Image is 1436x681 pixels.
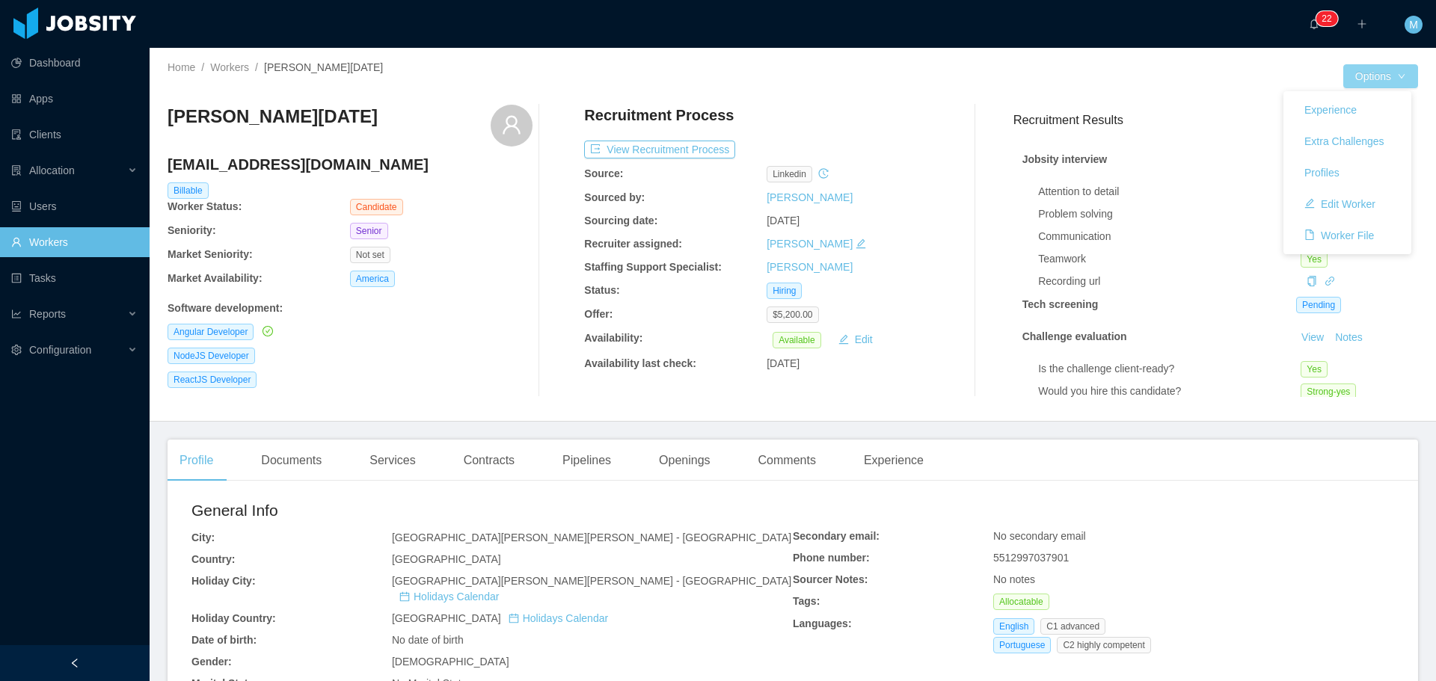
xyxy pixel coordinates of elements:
[168,200,242,212] b: Worker Status:
[392,553,501,565] span: [GEOGRAPHIC_DATA]
[255,61,258,73] span: /
[584,105,734,126] h4: Recruitment Process
[29,308,66,320] span: Reports
[392,531,791,543] span: [GEOGRAPHIC_DATA][PERSON_NAME][PERSON_NAME] - [GEOGRAPHIC_DATA]
[1292,224,1386,247] button: icon: fileWorker File
[993,618,1034,635] span: English
[993,573,1035,585] span: No notes
[1307,276,1317,286] i: icon: copy
[210,61,249,73] a: Workers
[168,224,216,236] b: Seniority:
[1283,157,1411,188] a: Profiles
[11,84,138,114] a: icon: appstoreApps
[1283,126,1411,157] a: Extra Challenges
[993,594,1049,610] span: Allocatable
[11,165,22,176] i: icon: solution
[1038,184,1301,200] div: Attention to detail
[584,261,722,273] b: Staffing Support Specialist:
[584,141,735,158] button: icon: exportView Recruitment Process
[793,573,868,585] b: Sourcer Notes:
[767,306,818,323] span: $5,200.00
[399,591,410,602] i: icon: calendar
[249,440,334,481] div: Documents
[1296,331,1329,343] a: View
[793,530,880,542] b: Secondary email:
[1283,220,1411,251] a: icon: fileWorker File
[793,595,820,607] b: Tags:
[767,261,853,273] a: [PERSON_NAME]
[392,656,509,668] span: [DEMOGRAPHIC_DATA]
[191,499,793,523] h2: General Info
[11,345,22,355] i: icon: setting
[29,164,75,176] span: Allocation
[452,440,527,481] div: Contracts
[191,575,256,587] b: Holiday City:
[852,440,936,481] div: Experience
[856,238,866,249] i: icon: edit
[1301,361,1328,378] span: Yes
[1292,192,1387,216] button: icon: editEdit Worker
[767,283,802,299] span: Hiring
[350,271,395,287] span: America
[1309,19,1319,29] i: icon: bell
[168,348,255,364] span: NodeJS Developer
[11,309,22,319] i: icon: line-chart
[832,330,879,348] button: icon: editEdit
[993,552,1069,564] span: 5512997037901
[11,191,138,221] a: icon: robotUsers
[191,553,235,565] b: Country:
[168,182,209,199] span: Billable
[993,530,1086,542] span: No secondary email
[1283,188,1411,220] a: icon: editEdit Worker
[1316,11,1337,26] sup: 22
[191,656,232,668] b: Gender:
[1013,111,1418,129] h3: Recruitment Results
[11,227,138,257] a: icon: userWorkers
[1038,383,1301,399] div: Would you hire this candidate?
[1329,329,1369,347] button: Notes
[350,199,403,215] span: Candidate
[168,324,254,340] span: Angular Developer
[168,272,263,284] b: Market Availability:
[767,191,853,203] a: [PERSON_NAME]
[392,612,608,624] span: [GEOGRAPHIC_DATA]
[11,120,138,150] a: icon: auditClients
[263,326,273,336] i: icon: check-circle
[1307,274,1317,289] div: Copy
[584,144,735,155] a: icon: exportView Recruitment Process
[168,372,257,388] span: ReactJS Developer
[1343,64,1418,88] button: Optionsicon: down
[550,440,623,481] div: Pipelines
[1325,275,1335,287] a: icon: link
[1325,276,1335,286] i: icon: link
[1038,361,1301,377] div: Is the challenge client-ready?
[818,168,829,179] i: icon: history
[264,61,383,73] span: [PERSON_NAME][DATE]
[1322,11,1327,26] p: 2
[584,357,696,369] b: Availability last check:
[767,238,853,250] a: [PERSON_NAME]
[168,61,195,73] a: Home
[168,154,533,175] h4: [EMAIL_ADDRESS][DOMAIN_NAME]
[793,552,870,564] b: Phone number:
[1038,274,1301,289] div: Recording url
[201,61,204,73] span: /
[1301,383,1356,400] span: Strong-yes
[1038,251,1301,267] div: Teamwork
[767,215,800,227] span: [DATE]
[1296,297,1341,313] span: Pending
[584,238,682,250] b: Recruiter assigned:
[1040,618,1105,635] span: C1 advanced
[647,440,722,481] div: Openings
[168,248,253,260] b: Market Seniority:
[358,440,427,481] div: Services
[350,247,390,263] span: Not set
[1357,19,1367,29] i: icon: plus
[1283,94,1411,126] a: Experience
[191,612,276,624] b: Holiday Country:
[1022,153,1108,165] strong: Jobsity interview
[11,263,138,293] a: icon: profileTasks
[1038,206,1301,222] div: Problem solving
[584,191,645,203] b: Sourced by:
[350,223,388,239] span: Senior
